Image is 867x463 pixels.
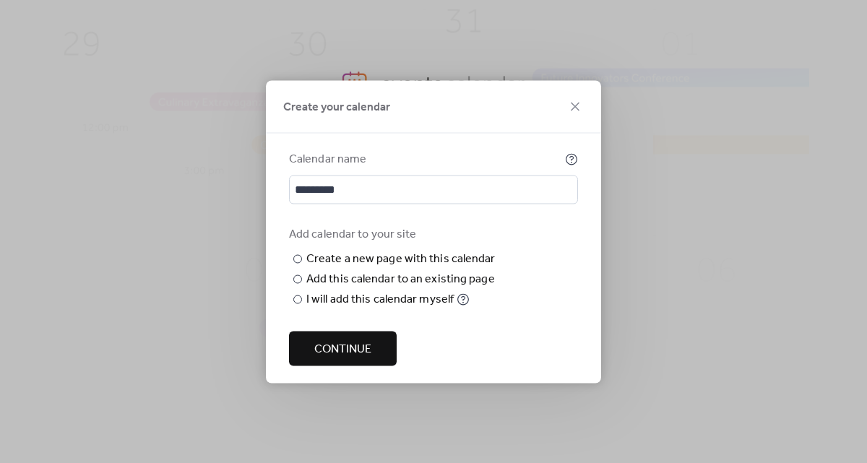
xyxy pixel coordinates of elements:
div: Create a new page with this calendar [306,250,496,267]
div: Add this calendar to an existing page [306,270,495,287]
div: I will add this calendar myself [306,290,454,308]
span: Create your calendar [283,98,390,116]
div: Calendar name [289,150,562,168]
div: Add calendar to your site [289,225,575,243]
button: Continue [289,331,397,365]
span: Continue [314,340,371,358]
